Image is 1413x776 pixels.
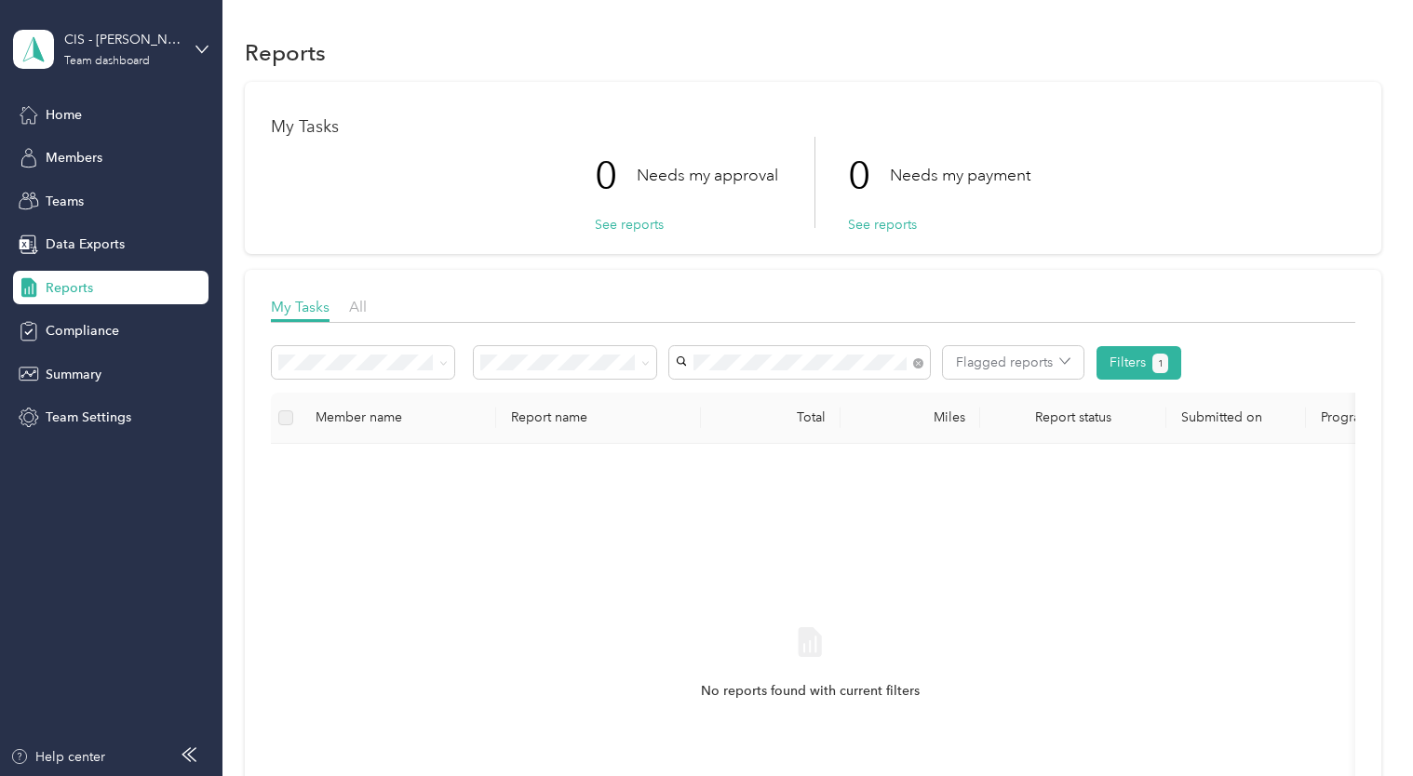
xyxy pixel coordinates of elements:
span: My Tasks [271,298,330,315]
span: Compliance [46,321,119,341]
th: Submitted on [1166,393,1306,444]
h1: Reports [245,43,326,62]
span: Home [46,105,82,125]
button: See reports [595,215,664,234]
th: Member name [301,393,496,444]
div: Member name [316,409,481,425]
span: All [349,298,367,315]
button: 1 [1152,354,1168,373]
p: Needs my approval [637,164,778,187]
span: Teams [46,192,84,211]
p: 0 [595,137,637,215]
iframe: Everlance-gr Chat Button Frame [1309,672,1413,776]
span: Members [46,148,102,167]
p: 0 [848,137,890,215]
p: Needs my payment [890,164,1030,187]
div: Miles [855,409,965,425]
span: Report status [995,409,1151,425]
span: No reports found with current filters [701,681,920,702]
button: See reports [848,215,917,234]
div: CIS - [PERSON_NAME] Team [64,30,181,49]
th: Report name [496,393,701,444]
div: Team dashboard [64,56,150,67]
span: Summary [46,365,101,384]
button: Flagged reports [943,346,1083,379]
div: Total [716,409,826,425]
span: Team Settings [46,408,131,427]
span: 1 [1158,355,1164,372]
span: Reports [46,278,93,298]
button: Help center [10,747,105,767]
span: Data Exports [46,234,125,254]
button: Filters1 [1097,346,1181,380]
h1: My Tasks [271,117,1354,137]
